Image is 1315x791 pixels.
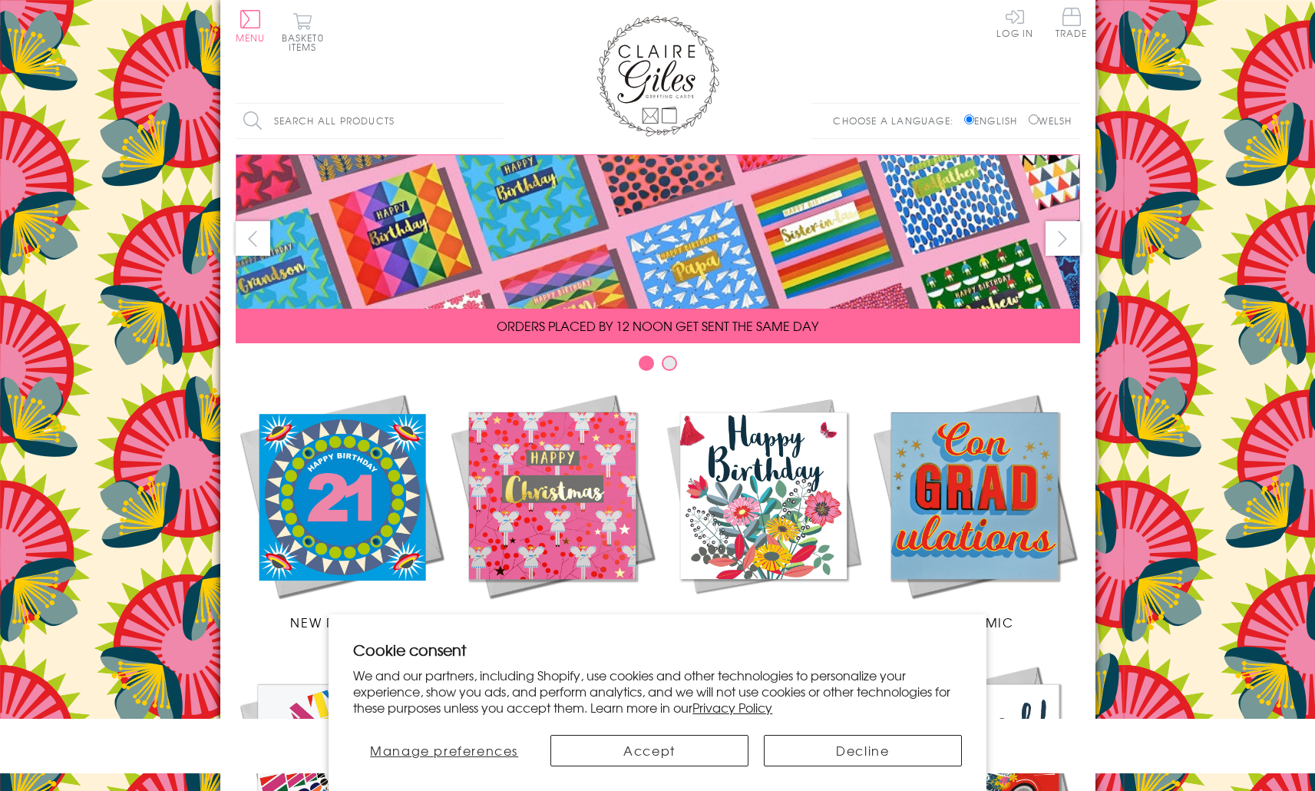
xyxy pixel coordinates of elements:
button: Manage preferences [353,735,535,766]
p: We and our partners, including Shopify, use cookies and other technologies to personalize your ex... [353,667,962,715]
button: Carousel Page 2 [662,356,677,371]
a: New Releases [236,390,447,631]
button: Basket0 items [282,12,324,51]
img: Claire Giles Greetings Cards [596,15,719,137]
a: Trade [1056,8,1088,41]
a: Privacy Policy [692,698,772,717]
input: Search all products [236,104,504,138]
span: Christmas [513,613,591,631]
span: ORDERS PLACED BY 12 NOON GET SENT THE SAME DAY [497,316,818,335]
div: Carousel Pagination [236,355,1080,379]
a: Christmas [447,390,658,631]
input: Welsh [1029,114,1039,124]
p: Choose a language: [833,114,961,127]
button: Decline [764,735,962,766]
input: English [964,114,974,124]
a: Birthdays [658,390,869,631]
span: New Releases [290,613,391,631]
span: 0 items [289,31,324,54]
span: Menu [236,31,266,45]
label: English [964,114,1025,127]
button: prev [236,221,270,256]
a: Academic [869,390,1080,631]
button: Carousel Page 1 (Current Slide) [639,356,654,371]
span: Manage preferences [370,741,518,760]
span: Academic [935,613,1014,631]
label: Welsh [1029,114,1072,127]
span: Trade [1056,8,1088,38]
button: Accept [550,735,748,766]
a: Log In [996,8,1033,38]
span: Birthdays [726,613,800,631]
h2: Cookie consent [353,639,962,660]
input: Search [489,104,504,138]
button: next [1046,221,1080,256]
button: Menu [236,10,266,42]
